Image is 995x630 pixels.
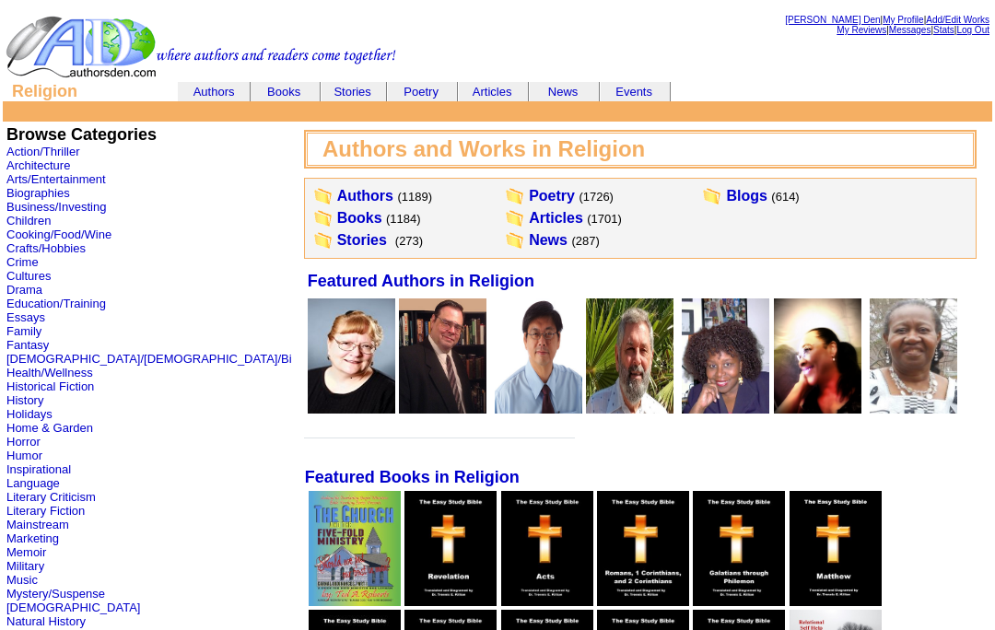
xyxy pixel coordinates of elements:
[529,91,530,92] img: cleardot.gif
[6,531,59,545] a: Marketing
[305,468,520,486] font: Featured Books in Religion
[6,255,39,269] a: Crime
[337,210,382,226] a: Books
[267,85,300,99] a: Books
[597,593,689,609] a: The Easy Study Bible: Romans, 1 Corinthians, and 2 Corinthians
[6,504,85,518] a: Literary Fiction
[693,593,785,609] a: The Easy Study Bible: Galatians through Philemon
[837,25,886,35] a: My Reviews
[179,91,180,92] img: cleardot.gif
[404,593,497,609] a: The Easy Study Bible: Revelation
[6,297,106,310] a: Education/Training
[6,601,140,614] a: [DEMOGRAPHIC_DATA]
[726,188,767,204] a: Blogs
[774,298,861,414] img: 52915.JPG
[790,593,882,609] a: The Easy Study Bible: Matthew
[6,241,86,255] a: Crafts/Hobbies
[397,190,432,204] font: (1189)
[6,545,46,559] a: Memoir
[682,401,769,416] a: Shirley Francis-Salley
[387,91,388,92] img: cleardot.gif
[501,491,593,606] img: 48154.jpg
[6,573,38,587] a: Music
[774,401,861,416] a: Roberta Guess
[6,227,111,241] a: Cooking/Food/Wine
[473,85,512,99] a: Articles
[528,91,529,92] img: cleardot.gif
[308,298,395,414] img: 88927.jpg
[308,401,395,416] a: Susan Smith
[322,136,645,161] b: Authors and Works in Religion
[702,187,722,205] img: WorksFolder.gif
[505,187,525,205] img: WorksFolder.gif
[586,298,673,414] img: 128035.jpg
[178,91,179,92] img: cleardot.gif
[6,145,79,158] a: Action/Thriller
[6,352,292,366] a: [DEMOGRAPHIC_DATA]/[DEMOGRAPHIC_DATA]/Bi
[587,212,622,226] font: (1701)
[495,298,582,414] img: 3006.jpg
[12,82,77,100] b: Religion
[579,190,614,204] font: (1726)
[529,232,568,248] a: News
[870,298,957,414] img: 183335.JPG
[586,401,673,416] a: Trennis Killian
[6,310,45,324] a: Essays
[571,234,599,248] font: (287)
[6,462,71,476] a: Inspirational
[458,91,459,92] img: cleardot.gif
[404,491,497,606] img: 48972.jpg
[505,209,525,227] img: WorksFolder.gif
[399,401,486,416] a: Ted Roberts
[870,401,957,416] a: Pearl Nsiah-Kumi
[597,491,689,606] img: 48548.jpg
[6,379,94,393] a: Historical Fiction
[599,91,600,92] img: cleardot.gif
[883,15,923,25] a: My Profile
[386,91,387,92] img: cleardot.gif
[785,15,880,25] a: [PERSON_NAME] Den
[308,272,534,290] font: Featured Authors in Religion
[6,186,70,200] a: Biographies
[399,298,486,414] img: 191815.jpg
[495,401,582,416] a: Joshua Su
[6,172,106,186] a: Arts/Entertainment
[6,587,105,601] a: Mystery/Suspense
[926,15,989,25] a: Add/Edit Works
[790,491,882,606] img: 45896.jpg
[501,593,593,609] a: The Easy Study Bible: Acts
[395,234,423,248] font: (273)
[457,91,458,92] img: cleardot.gif
[320,91,321,92] img: cleardot.gif
[337,232,387,248] a: Stories
[6,449,42,462] a: Humor
[309,491,401,606] img: 75128.jpg
[309,593,401,609] a: The Church and the Five-Fold Ministry: Should we put our trust in man?
[250,91,251,92] img: cleardot.gif
[6,407,53,421] a: Holidays
[6,435,41,449] a: Horror
[6,366,93,379] a: Health/Wellness
[6,490,96,504] a: Literary Criticism
[404,85,439,99] a: Poetry
[771,190,799,204] font: (614)
[193,85,235,99] a: Authors
[505,231,525,250] img: WorksFolder.gif
[615,85,652,99] a: Events
[548,85,579,99] a: News
[6,559,44,573] a: Military
[313,187,334,205] img: WorksFolder.gif
[6,214,51,227] a: Children
[305,470,520,485] a: Featured Books in Religion
[6,15,396,79] img: header_logo2.gif
[956,25,989,35] a: Log Out
[6,614,86,628] a: Natural History
[337,188,393,204] a: Authors
[6,200,106,214] a: Business/Investing
[313,209,334,227] img: WorksFolder.gif
[6,393,43,407] a: History
[529,188,575,204] a: Poetry
[6,269,51,283] a: Cultures
[6,518,69,531] a: Mainstream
